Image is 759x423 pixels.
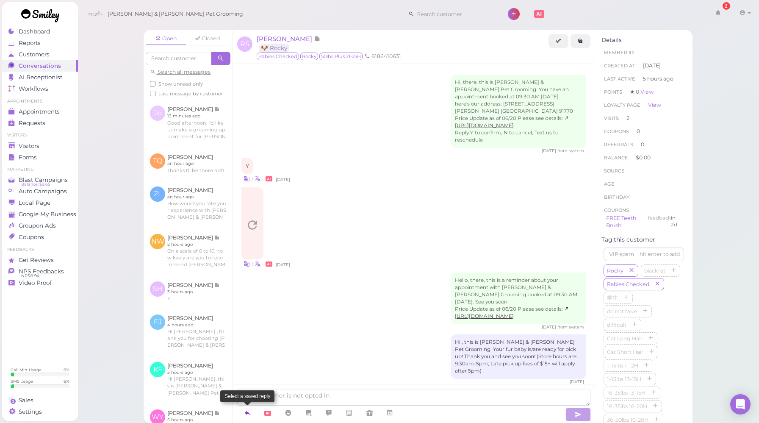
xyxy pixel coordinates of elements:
[276,177,290,182] span: 07/29/2025 04:46pm
[314,35,320,43] span: Note
[257,35,320,52] a: [PERSON_NAME] 🐶 Rocky
[2,98,78,104] li: Appointments
[605,417,650,423] span: 36-50lbs 16-20H
[604,248,684,261] input: VIP,spam
[605,349,645,355] span: Cat Short Hair
[319,53,363,60] span: 50lbs Plus 21-25H
[150,91,155,96] input: Last message by customer
[604,50,634,56] span: Member ID
[604,102,640,108] span: Loyalty page
[455,115,569,128] a: [URL][DOMAIN_NAME]
[2,140,78,152] a: Visitors
[19,28,50,35] span: Dashboard
[2,132,78,138] li: Visitors
[605,376,643,382] span: 1-15lbs 13-15H
[241,174,586,183] div: •
[252,177,253,182] i: |
[19,222,56,229] span: Groupon Ads
[2,266,78,277] a: NPS Feedbacks NPS® 94
[158,91,223,97] span: Last message by customer
[723,2,730,10] div: 2
[630,89,654,95] span: ★ 0
[542,148,557,153] span: 07/29/2025 04:39pm
[2,152,78,163] a: Forms
[2,37,78,49] a: Reports
[2,231,78,243] a: Coupons
[601,111,686,125] li: 2
[11,378,33,384] div: SMS Usage
[2,106,78,117] a: Appointments
[605,362,640,369] span: 1-15lbs 1-12H
[19,256,54,264] span: Get Reviews
[19,154,37,161] span: Forms
[146,52,211,65] input: Search customer
[557,148,584,153] span: from system
[643,267,667,274] span: blacklist
[640,89,654,95] a: View
[150,81,155,86] input: Show unread only
[605,390,647,396] span: 16-35lbs 13-15H
[2,60,78,72] a: Conversations
[2,117,78,129] a: Requests
[2,197,78,209] a: Local Page
[19,120,45,127] span: Requests
[19,188,67,195] span: Auto Campaigns
[259,44,289,52] a: 🐶 Rocky
[636,154,651,161] span: $0.00
[557,324,584,330] span: from system
[19,142,39,150] span: Visitors
[19,62,61,70] span: Conversations
[643,62,661,70] span: [DATE]
[19,268,64,275] span: NPS Feedbacks
[64,367,69,373] div: 6 %
[19,199,50,206] span: Local Page
[241,259,586,268] div: •
[2,26,78,37] a: Dashboard
[455,306,569,319] a: [URL][DOMAIN_NAME]
[19,234,44,241] span: Coupons
[19,408,42,415] span: Settings
[2,49,78,60] a: Customers
[604,194,629,200] span: Birthday
[451,273,586,324] div: Hello, there, this is a reminder about your appointment with [PERSON_NAME] & [PERSON_NAME] Groomi...
[257,35,314,43] span: [PERSON_NAME]
[601,36,686,44] div: Details
[2,406,78,417] a: Settings
[604,207,629,213] span: Coupons
[19,211,76,218] span: Google My Business
[146,32,186,45] a: Open
[601,236,686,243] div: Tag this customer
[604,181,615,187] span: age
[606,215,636,229] a: FREE Teeth Brush
[605,295,620,301] span: 学生
[604,128,629,134] span: Coupons
[604,89,622,95] span: Points
[19,39,41,47] span: Reports
[11,367,42,373] div: Call Min. Usage
[19,176,68,184] span: Blast Campaigns
[2,83,78,95] a: Workflows
[601,125,686,138] li: 0
[252,262,253,267] i: |
[276,262,290,267] span: 07/29/2025 04:50pm
[414,7,496,21] input: Search customer
[451,334,586,379] div: Hi , this is [PERSON_NAME] & [PERSON_NAME] Pet Grooming. Your fur baby is/are ready for pick up! ...
[604,168,625,174] span: Source
[648,102,661,108] a: View
[2,186,78,197] a: Auto Campaigns
[605,335,644,342] span: Cat Long Hair
[187,32,228,45] a: Closed
[605,281,651,287] span: Rabies Checked
[2,247,78,253] li: Feedbacks
[2,277,78,289] a: Video Proof
[363,53,403,60] li: 8186410631
[605,308,639,314] span: do not take
[257,53,299,60] span: Rabies Checked
[19,51,50,58] span: Customers
[605,403,649,409] span: 16-35lbs 16-20H
[300,53,318,60] span: Rocky
[605,267,625,274] span: Rocky
[2,254,78,266] a: Get Reviews
[2,209,78,220] a: Google My Business
[648,214,671,230] div: feedback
